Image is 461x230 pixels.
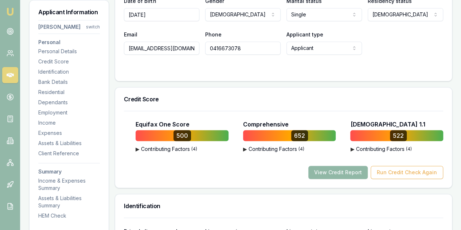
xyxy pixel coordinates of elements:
div: Expenses [38,129,100,137]
p: Comprehensive [243,120,289,129]
span: ( 4 ) [191,146,197,152]
div: Dependants [38,99,100,106]
div: Client Reference [38,150,100,157]
span: ( 4 ) [298,146,304,152]
div: Assets & Liabilities [38,140,100,147]
div: Bank Details [38,78,100,86]
label: Email [124,31,137,38]
div: Identification [38,68,100,75]
div: switch [86,24,100,30]
span: ▶ [350,145,354,153]
div: [PERSON_NAME] [38,23,81,31]
div: Income [38,119,100,126]
h3: Credit Score [124,96,443,102]
div: 652 [291,130,308,141]
h3: Summary [38,169,100,174]
button: ▶Contributing Factors(4) [243,145,338,153]
label: Phone [205,31,222,38]
label: Applicant type [286,31,323,38]
p: Equifax One Score [136,120,189,129]
button: ▶Contributing Factors(4) [136,145,230,153]
div: HEM Check [38,212,100,219]
span: ▶ [243,145,247,153]
div: Income & Expenses Summary [38,177,100,192]
button: View Credit Report [308,166,368,179]
div: 522 [390,130,407,141]
div: Credit Score [38,58,100,65]
h3: Applicant Information [38,9,100,15]
p: [DEMOGRAPHIC_DATA] 1.1 [350,120,425,129]
span: ( 4 ) [406,146,411,152]
div: Assets & Liabilities Summary [38,195,100,209]
h3: Identification [124,203,443,209]
div: Residential [38,89,100,96]
input: DD/MM/YYYY [124,8,199,21]
button: ▶Contributing Factors(4) [350,145,445,153]
img: emu-icon-u.png [6,7,15,16]
input: 0431 234 567 [205,42,281,55]
span: ▶ [136,145,140,153]
div: Employment [38,109,100,116]
h3: Personal [38,40,100,45]
button: Run Credit Check Again [371,166,443,179]
div: 500 [173,130,191,141]
div: Personal Details [38,48,100,55]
